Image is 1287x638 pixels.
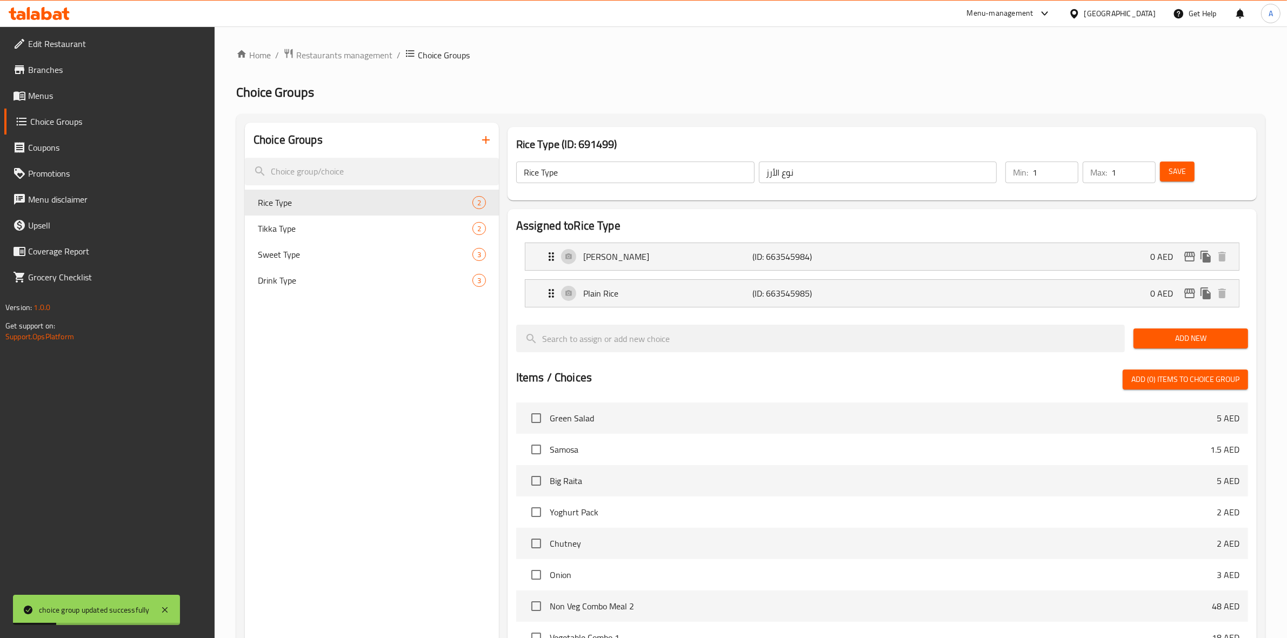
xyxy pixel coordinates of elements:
[28,219,206,232] span: Upsell
[525,407,548,429] span: Select choice
[1182,285,1198,301] button: edit
[245,190,499,216] div: Rice Type2
[550,600,1212,613] span: Non Veg Combo Meal 2
[583,287,753,300] p: Plain Rice
[4,212,215,238] a: Upsell
[28,271,206,284] span: Grocery Checklist
[245,267,499,293] div: Drink Type3
[254,132,323,148] h2: Choice Groups
[236,48,1265,62] nav: breadcrumb
[258,222,472,235] span: Tikka Type
[30,115,206,128] span: Choice Groups
[525,243,1239,270] div: Expand
[4,57,215,83] a: Branches
[28,63,206,76] span: Branches
[258,196,472,209] span: Rice Type
[550,537,1217,550] span: Chutney
[516,136,1248,153] h3: Rice Type (ID: 691499)
[525,532,548,555] span: Select choice
[753,287,866,300] p: (ID: 663545985)
[525,563,548,586] span: Select choice
[472,196,486,209] div: Choices
[1217,506,1239,519] p: 2 AED
[1182,249,1198,265] button: edit
[28,245,206,258] span: Coverage Report
[1090,166,1107,179] p: Max:
[418,49,470,62] span: Choice Groups
[283,48,392,62] a: Restaurants management
[1210,443,1239,456] p: 1.5 AED
[5,330,74,344] a: Support.OpsPlatform
[1169,165,1186,178] span: Save
[1160,162,1195,182] button: Save
[4,135,215,160] a: Coupons
[28,167,206,180] span: Promotions
[1217,474,1239,487] p: 5 AED
[1150,287,1182,300] p: 0 AED
[516,325,1125,352] input: search
[516,370,592,386] h2: Items / Choices
[4,109,215,135] a: Choice Groups
[245,241,499,267] div: Sweet Type3
[1198,285,1214,301] button: duplicate
[1269,8,1273,19] span: A
[525,469,548,492] span: Select choice
[1133,328,1248,348] button: Add New
[472,274,486,287] div: Choices
[1150,250,1182,263] p: 0 AED
[550,474,1217,487] span: Big Raita
[1142,332,1239,345] span: Add New
[4,264,215,290] a: Grocery Checklist
[275,49,279,62] li: /
[967,7,1033,20] div: Menu-management
[1214,249,1230,265] button: delete
[1131,373,1239,386] span: Add (0) items to choice group
[28,89,206,102] span: Menus
[1217,412,1239,425] p: 5 AED
[236,49,271,62] a: Home
[4,238,215,264] a: Coverage Report
[1217,568,1239,581] p: 3 AED
[525,595,548,617] span: Select choice
[550,568,1217,581] span: Onion
[473,250,485,260] span: 3
[4,83,215,109] a: Menus
[1198,249,1214,265] button: duplicate
[1084,8,1156,19] div: [GEOGRAPHIC_DATA]
[34,300,50,314] span: 1.0.0
[1013,166,1028,179] p: Min:
[245,158,499,185] input: search
[258,274,472,287] span: Drink Type
[753,250,866,263] p: (ID: 663545984)
[550,412,1217,425] span: Green Salad
[39,604,150,616] div: choice group updated successfully
[525,280,1239,307] div: Expand
[5,319,55,333] span: Get support on:
[583,250,753,263] p: [PERSON_NAME]
[4,186,215,212] a: Menu disclaimer
[516,218,1248,234] h2: Assigned to Rice Type
[1212,600,1239,613] p: 48 AED
[1123,370,1248,389] button: Add (0) items to choice group
[516,238,1248,275] li: Expand
[4,31,215,57] a: Edit Restaurant
[245,216,499,241] div: Tikka Type2
[550,443,1210,456] span: Samosa
[550,506,1217,519] span: Yoghurt Pack
[28,37,206,50] span: Edit Restaurant
[1217,537,1239,550] p: 2 AED
[5,300,32,314] span: Version:
[236,80,314,104] span: Choice Groups
[473,224,485,234] span: 2
[473,276,485,286] span: 3
[28,141,206,154] span: Coupons
[1214,285,1230,301] button: delete
[258,248,472,261] span: Sweet Type
[296,49,392,62] span: Restaurants management
[397,49,401,62] li: /
[4,160,215,186] a: Promotions
[28,193,206,206] span: Menu disclaimer
[516,275,1248,312] li: Expand
[473,198,485,208] span: 2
